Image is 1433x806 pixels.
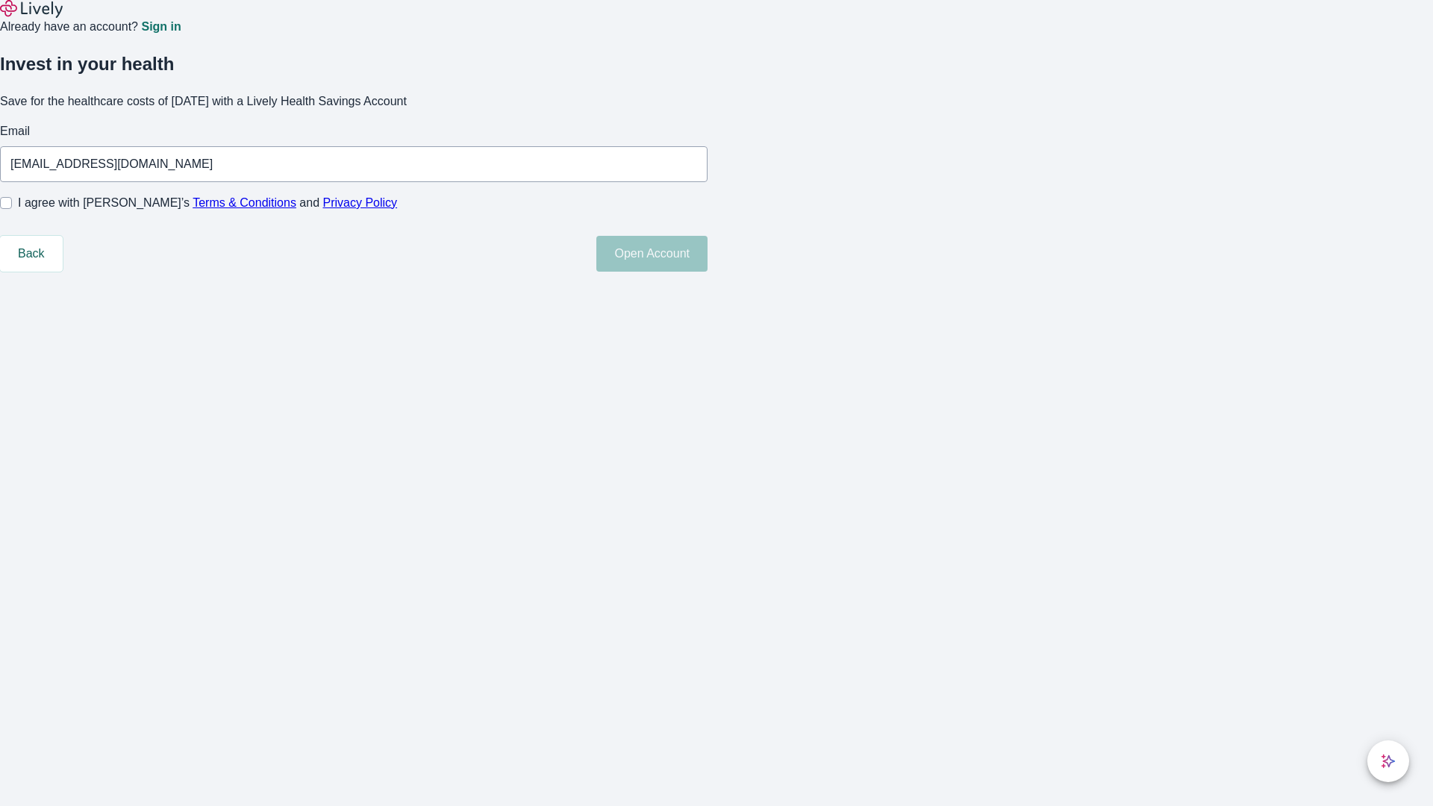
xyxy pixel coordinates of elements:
svg: Lively AI Assistant [1381,754,1396,769]
a: Terms & Conditions [193,196,296,209]
button: chat [1367,740,1409,782]
span: I agree with [PERSON_NAME]’s and [18,194,397,212]
a: Sign in [141,21,181,33]
a: Privacy Policy [323,196,398,209]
